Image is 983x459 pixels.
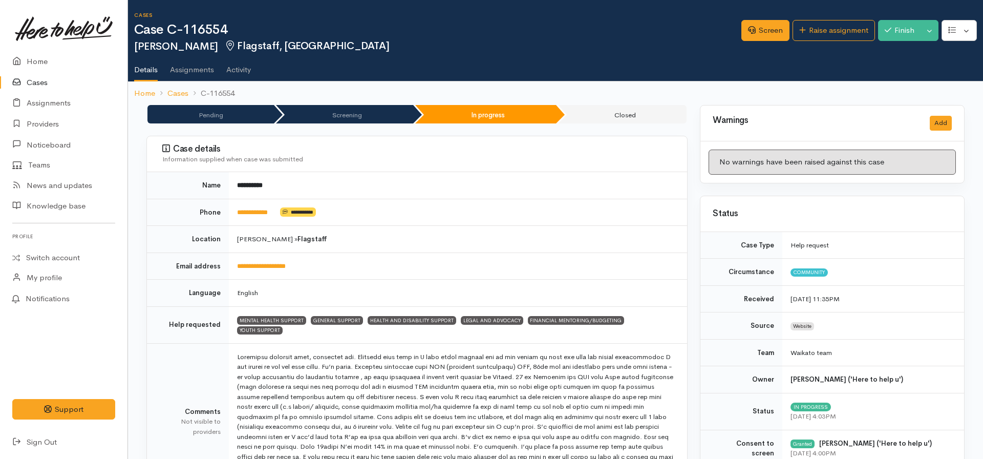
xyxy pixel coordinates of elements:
[528,316,625,324] span: FINANCIAL MENTORING/BUDGETING
[793,20,875,41] a: Raise assignment
[297,235,327,243] b: Flagstaff
[461,316,523,324] span: LEGAL AND ADVOCACY
[134,88,155,99] a: Home
[237,316,306,324] span: MENTAL HEALTH SUPPORT
[134,23,741,37] h1: Case C-116554
[134,40,741,52] h2: [PERSON_NAME]
[276,105,413,123] li: Screening
[558,105,687,123] li: Closed
[224,39,389,52] span: Flagstaff, [GEOGRAPHIC_DATA]
[700,259,782,286] td: Circumstance
[12,229,115,243] h6: Profile
[700,366,782,393] td: Owner
[790,295,840,303] time: [DATE] 11:35PM
[147,280,229,307] td: Language
[700,393,782,430] td: Status
[159,416,221,436] div: Not visible to providers
[147,226,229,253] td: Location
[415,105,556,123] li: In progress
[226,52,251,80] a: Activity
[12,399,115,420] button: Support
[878,20,921,41] button: Finish
[368,316,456,324] span: HEALTH AND DISABILITY SUPPORT
[147,172,229,199] td: Name
[819,439,932,448] b: [PERSON_NAME] ('Here to help u')
[147,306,229,343] td: Help requested
[147,253,229,280] td: Email address
[700,232,782,259] td: Case Type
[709,150,956,175] div: No warnings have been raised against this case
[162,154,675,164] div: Information supplied when case was submitted
[700,339,782,366] td: Team
[930,116,952,131] button: Add
[237,326,283,335] span: YOUTH SUPPORT
[162,144,675,154] h3: Case details
[134,52,158,81] a: Details
[713,116,917,126] h3: Warnings
[134,12,741,18] h6: Cases
[790,448,952,458] div: [DATE] 4:00PM
[790,375,903,384] b: [PERSON_NAME] ('Here to help u')
[311,316,363,324] span: GENERAL SUPPORT
[741,20,789,41] a: Screen
[790,403,831,411] span: In progress
[790,268,828,277] span: Community
[713,209,952,219] h3: Status
[128,81,983,106] nav: breadcrumb
[790,322,814,330] span: Website
[790,411,952,422] div: [DATE] 4:03PM
[782,232,964,259] td: Help request
[790,348,832,357] span: Waikato team
[229,280,687,307] td: English
[700,285,782,312] td: Received
[237,235,327,243] span: [PERSON_NAME] »
[170,52,214,80] a: Assignments
[147,199,229,226] td: Phone
[147,105,274,123] li: Pending
[700,312,782,340] td: Source
[167,88,188,99] a: Cases
[188,88,234,99] li: C-116554
[790,440,815,448] div: Granted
